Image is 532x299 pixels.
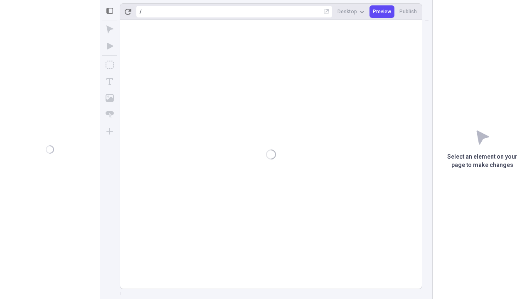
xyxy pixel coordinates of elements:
[102,107,117,122] button: Button
[334,5,368,18] button: Desktop
[396,5,420,18] button: Publish
[140,8,142,15] div: /
[337,8,357,15] span: Desktop
[433,153,532,169] p: Select an element on your page to make changes
[399,8,417,15] span: Publish
[102,74,117,89] button: Text
[102,57,117,72] button: Box
[373,8,391,15] span: Preview
[369,5,394,18] button: Preview
[102,91,117,105] button: Image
